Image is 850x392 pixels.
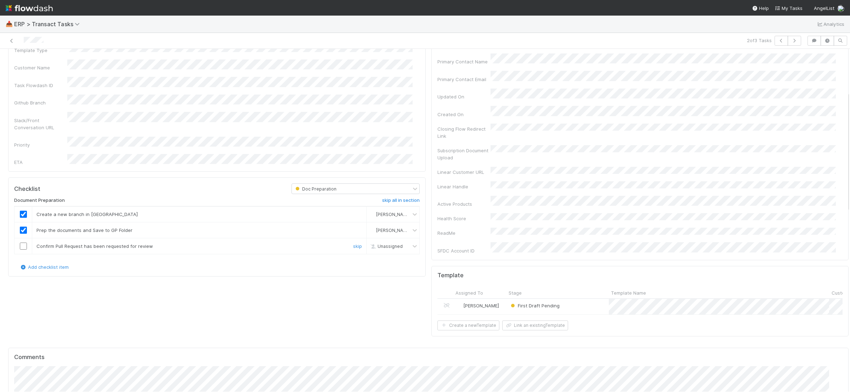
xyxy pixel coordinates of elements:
div: First Draft Pending [509,302,560,309]
span: Template Name [611,289,646,296]
a: skip all in section [382,198,420,206]
a: Add checklist item [19,264,69,270]
div: Help [752,5,769,12]
span: Unassigned [369,244,403,249]
div: Template Type [14,47,67,54]
h6: skip all in section [382,198,420,203]
span: AngelList [814,5,834,11]
div: Closing Flow Redirect Link [437,125,491,140]
span: [PERSON_NAME] [376,212,411,217]
div: SFDC Account ID [437,247,491,254]
div: Task Flowdash ID [14,82,67,89]
h5: Comments [14,354,843,361]
span: [PERSON_NAME] [463,303,499,308]
img: logo-inverted-e16ddd16eac7371096b0.svg [6,2,53,14]
div: ETA [14,159,67,166]
span: Confirm Pull Request has been requested for review [36,243,153,249]
img: avatar_ec9c1780-91d7-48bb-898e-5f40cebd5ff8.png [457,303,462,308]
span: Doc Preparation [294,186,336,192]
div: Subscription Document Upload [437,147,491,161]
button: Create a newTemplate [437,320,499,330]
span: 2 of 3 Tasks [747,37,772,44]
span: Stage [509,289,522,296]
a: skip [353,243,362,249]
img: avatar_f5fedbe2-3a45-46b0-b9bb-d3935edf1c24.png [369,211,375,217]
div: [PERSON_NAME] [456,302,499,309]
div: Customer Name [14,64,67,71]
div: Primary Contact Name [437,58,491,65]
span: ERP > Transact Tasks [14,21,83,28]
img: avatar_f5fedbe2-3a45-46b0-b9bb-d3935edf1c24.png [369,227,375,233]
h5: Template [437,272,464,279]
span: First Draft Pending [509,303,560,308]
div: Linear Handle [437,183,491,190]
div: Created On [437,111,491,118]
span: Prep the documents and Save to GP Folder [36,227,132,233]
div: Github Branch [14,99,67,106]
span: 📥 [6,21,13,27]
a: My Tasks [775,5,803,12]
div: Health Score [437,215,491,222]
div: ReadMe [437,229,491,237]
span: My Tasks [775,5,803,11]
div: Slack/Front Conversation URL [14,117,67,131]
img: avatar_f5fedbe2-3a45-46b0-b9bb-d3935edf1c24.png [837,5,844,12]
div: Linear Customer URL [437,169,491,176]
span: Assigned To [455,289,483,296]
span: Create a new branch in [GEOGRAPHIC_DATA] [36,211,138,217]
h6: Document Preparation [14,198,65,203]
div: Active Products [437,200,491,208]
span: [PERSON_NAME] [376,228,411,233]
div: Updated On [437,93,491,100]
a: Analytics [816,20,844,28]
button: Link an existingTemplate [502,320,568,330]
div: Primary Contact Email [437,76,491,83]
div: Priority [14,141,67,148]
h5: Checklist [14,186,40,193]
